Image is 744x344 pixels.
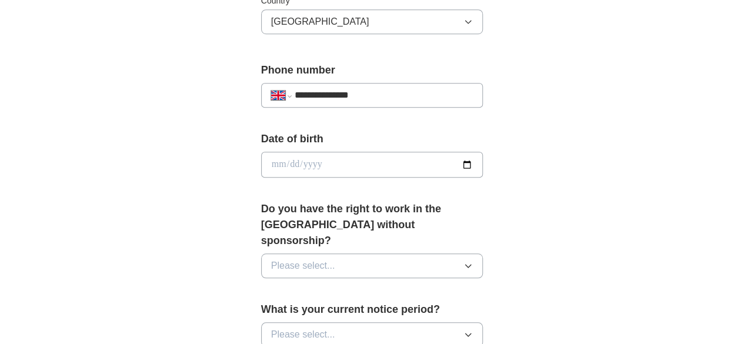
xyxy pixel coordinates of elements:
span: Please select... [271,328,335,342]
span: [GEOGRAPHIC_DATA] [271,15,369,29]
label: Phone number [261,62,483,78]
span: Please select... [271,259,335,273]
button: [GEOGRAPHIC_DATA] [261,9,483,34]
button: Please select... [261,253,483,278]
label: Do you have the right to work in the [GEOGRAPHIC_DATA] without sponsorship? [261,201,483,249]
label: What is your current notice period? [261,302,483,318]
label: Date of birth [261,131,483,147]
